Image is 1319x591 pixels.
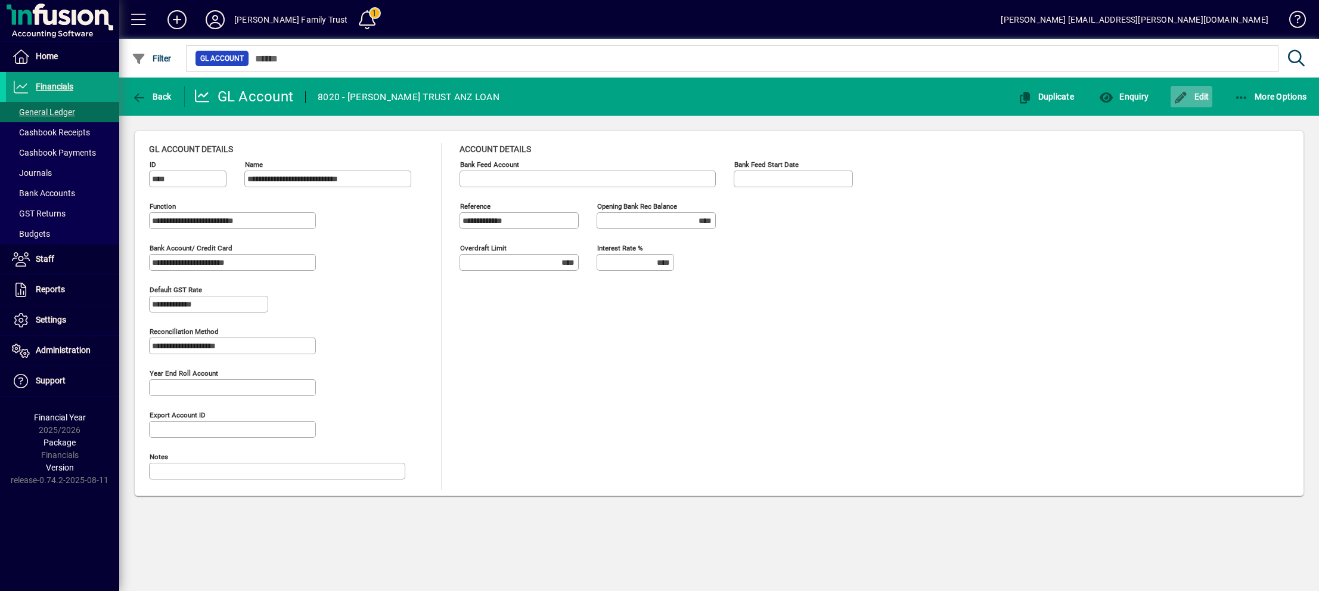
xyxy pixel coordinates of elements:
[6,275,119,305] a: Reports
[6,102,119,122] a: General Ledger
[12,168,52,178] span: Journals
[460,160,519,169] mat-label: Bank Feed Account
[200,52,244,64] span: GL Account
[132,92,172,101] span: Back
[150,453,168,461] mat-label: Notes
[6,183,119,203] a: Bank Accounts
[36,284,65,294] span: Reports
[150,160,156,169] mat-label: ID
[129,48,175,69] button: Filter
[6,122,119,143] a: Cashbook Receipts
[36,345,91,355] span: Administration
[1234,92,1307,101] span: More Options
[36,254,54,264] span: Staff
[150,327,219,336] mat-label: Reconciliation Method
[150,369,218,378] mat-label: Year end roll account
[6,143,119,163] a: Cashbook Payments
[129,86,175,107] button: Back
[1001,10,1268,29] div: [PERSON_NAME] [EMAIL_ADDRESS][PERSON_NAME][DOMAIN_NAME]
[6,245,119,274] a: Staff
[44,438,76,447] span: Package
[1174,92,1209,101] span: Edit
[12,209,66,218] span: GST Returns
[1280,2,1304,41] a: Knowledge Base
[1014,86,1077,107] button: Duplicate
[46,463,74,472] span: Version
[36,51,58,61] span: Home
[149,144,233,154] span: GL account details
[150,286,202,294] mat-label: Default GST rate
[234,10,348,29] div: [PERSON_NAME] Family Trust
[597,244,643,252] mat-label: Interest rate %
[12,148,96,157] span: Cashbook Payments
[318,88,499,107] div: 8020 - [PERSON_NAME] TRUST ANZ LOAN
[36,82,73,91] span: Financials
[245,160,263,169] mat-label: Name
[6,42,119,72] a: Home
[36,315,66,324] span: Settings
[12,229,50,239] span: Budgets
[12,128,90,137] span: Cashbook Receipts
[196,9,234,30] button: Profile
[36,376,66,385] span: Support
[1017,92,1074,101] span: Duplicate
[6,203,119,224] a: GST Returns
[6,305,119,335] a: Settings
[12,107,75,117] span: General Ledger
[150,411,206,419] mat-label: Export account ID
[1171,86,1212,107] button: Edit
[1231,86,1310,107] button: More Options
[150,202,176,211] mat-label: Function
[6,224,119,244] a: Budgets
[734,160,799,169] mat-label: Bank Feed Start Date
[6,366,119,396] a: Support
[12,188,75,198] span: Bank Accounts
[119,86,185,107] app-page-header-button: Back
[150,244,232,252] mat-label: Bank Account/ Credit card
[1099,92,1149,101] span: Enquiry
[597,202,677,211] mat-label: Opening bank rec balance
[460,144,531,154] span: Account details
[158,9,196,30] button: Add
[132,54,172,63] span: Filter
[6,336,119,366] a: Administration
[460,202,491,211] mat-label: Reference
[1096,86,1152,107] button: Enquiry
[34,413,86,422] span: Financial Year
[6,163,119,183] a: Journals
[194,87,294,106] div: GL Account
[460,244,507,252] mat-label: Overdraft limit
